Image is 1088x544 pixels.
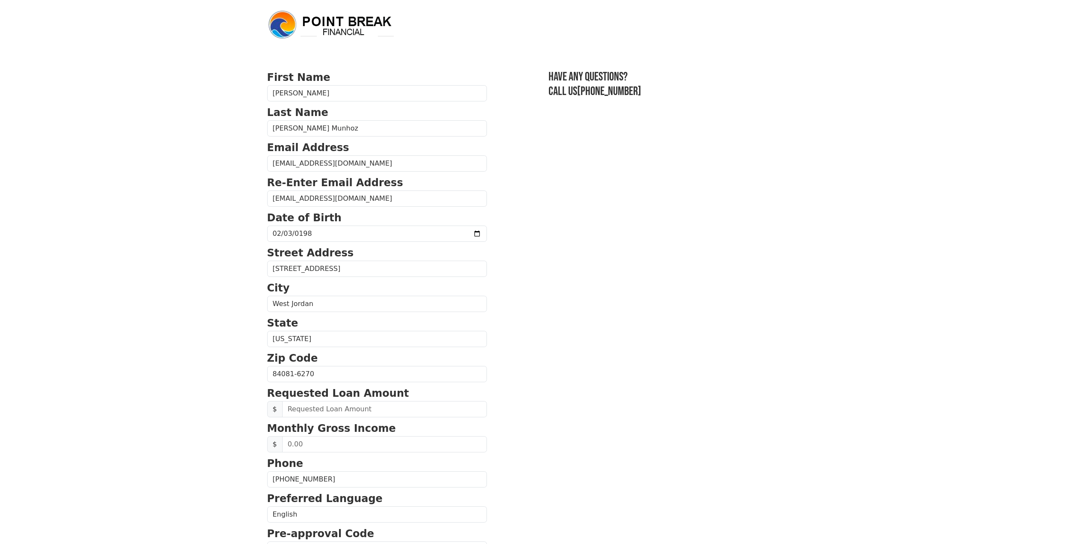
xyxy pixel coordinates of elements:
strong: Date of Birth [267,212,342,224]
h3: Have any questions? [548,70,821,84]
input: First Name [267,85,487,101]
strong: State [267,317,298,329]
strong: City [267,282,290,294]
strong: Requested Loan Amount [267,387,409,399]
span: $ [267,401,283,417]
strong: Phone [267,458,304,470]
input: Zip Code [267,366,487,382]
input: Phone [267,471,487,488]
input: City [267,296,487,312]
strong: Pre-approval Code [267,528,374,540]
strong: Preferred Language [267,493,383,505]
img: logo.png [267,9,395,40]
strong: Re-Enter Email Address [267,177,403,189]
strong: First Name [267,71,330,83]
input: Requested Loan Amount [282,401,487,417]
input: Street Address [267,261,487,277]
strong: Zip Code [267,352,318,364]
strong: Email Address [267,142,349,154]
input: Last Name [267,120,487,137]
span: $ [267,436,283,452]
input: Email Address [267,155,487,172]
input: Re-Enter Email Address [267,190,487,207]
input: 0.00 [282,436,487,452]
strong: Street Address [267,247,354,259]
a: [PHONE_NUMBER] [577,84,641,98]
p: Monthly Gross Income [267,421,487,436]
h3: Call us [548,84,821,99]
strong: Last Name [267,107,328,119]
